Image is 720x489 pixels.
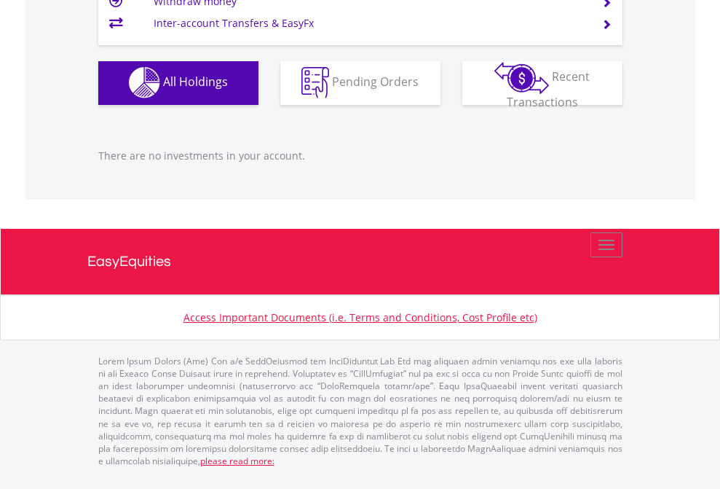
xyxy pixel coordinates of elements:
a: EasyEquities [87,229,633,294]
span: Recent Transactions [507,69,590,110]
button: Recent Transactions [462,61,622,105]
td: Inter-account Transfers & EasyFx [154,12,584,34]
span: Pending Orders [332,74,419,90]
p: There are no investments in your account. [98,149,622,163]
img: holdings-wht.png [129,67,160,98]
span: All Holdings [163,74,228,90]
button: All Holdings [98,61,258,105]
img: pending_instructions-wht.png [301,67,329,98]
img: transactions-zar-wht.png [494,62,549,94]
a: please read more: [200,455,274,467]
p: Lorem Ipsum Dolors (Ame) Con a/e SeddOeiusmod tem InciDiduntut Lab Etd mag aliquaen admin veniamq... [98,355,622,467]
a: Access Important Documents (i.e. Terms and Conditions, Cost Profile etc) [183,310,537,324]
button: Pending Orders [280,61,440,105]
